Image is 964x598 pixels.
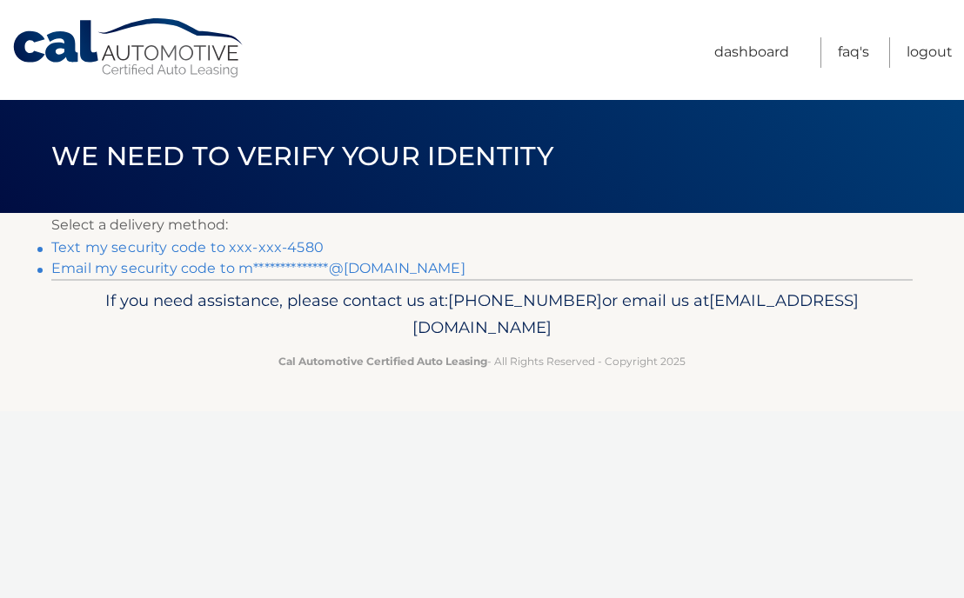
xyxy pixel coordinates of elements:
a: Dashboard [714,37,789,68]
p: Select a delivery method: [51,213,913,237]
span: [PHONE_NUMBER] [448,290,602,310]
strong: Cal Automotive Certified Auto Leasing [278,355,487,368]
p: If you need assistance, please contact us at: or email us at [63,287,901,342]
a: Logout [907,37,953,68]
a: FAQ's [838,37,869,68]
p: - All Rights Reserved - Copyright 2025 [63,352,901,370]
a: Text my security code to xxx-xxx-4580 [51,239,324,256]
a: Cal Automotive [11,17,246,79]
span: We need to verify your identity [51,140,553,172]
